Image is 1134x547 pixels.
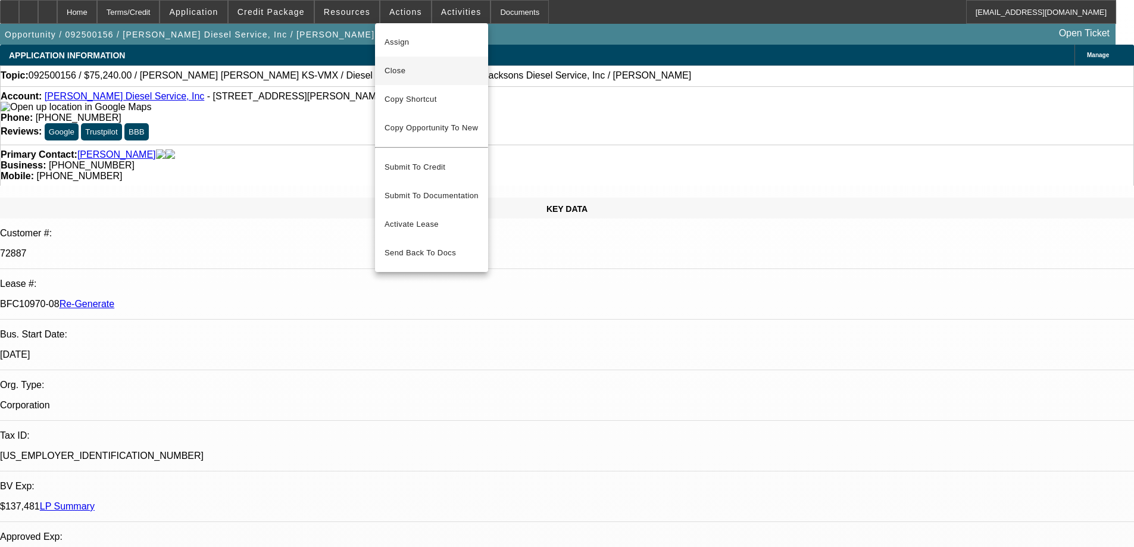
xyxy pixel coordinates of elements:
span: Activate Lease [385,217,479,232]
span: Send Back To Docs [385,246,479,260]
span: Copy Shortcut [385,92,479,107]
span: Copy Opportunity To New [385,123,478,132]
span: Assign [385,35,479,49]
span: Submit To Credit [385,160,479,174]
span: Submit To Documentation [385,189,479,203]
span: Close [385,64,479,78]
